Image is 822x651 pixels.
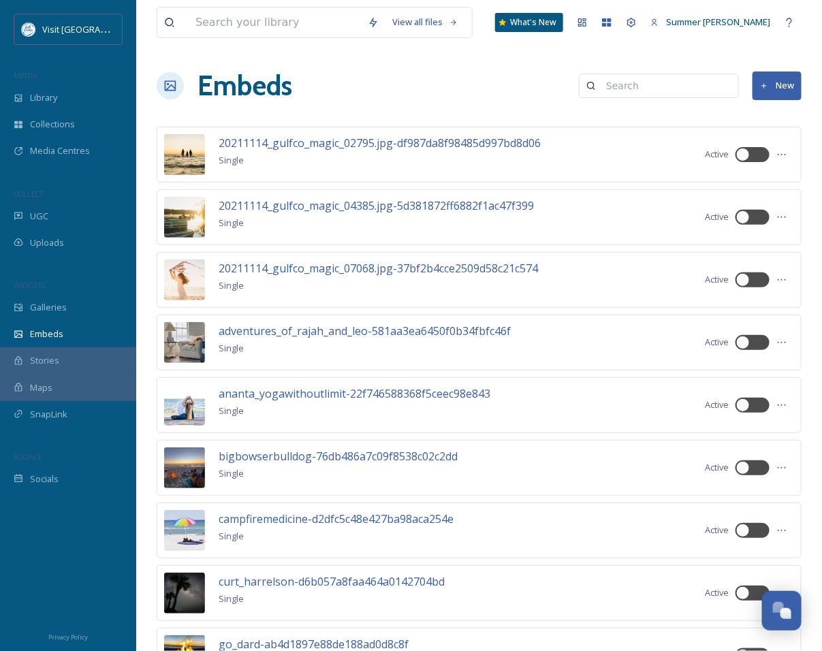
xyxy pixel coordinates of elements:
input: Search [599,72,731,99]
span: 20211114_gulfco_magic_04385.jpg-5d381872ff6882f1ac47f399 [219,198,534,213]
span: Single [219,217,244,229]
span: COLLECT [14,189,43,199]
img: 5522e21e-e6f7-4c89-b4bb-50f8d97521ae.jpg [164,197,205,238]
img: 4b1a1d23-b5c9-4d21-9fdd-ee5f4e907f91.jpg [164,510,205,551]
span: Active [705,273,729,286]
input: Search your library [189,7,361,37]
span: 20211114_gulfco_magic_02795.jpg-df987da8f98485d997bd8d06 [219,136,541,150]
span: Single [219,154,244,166]
span: Single [219,404,244,417]
span: SnapLink [30,408,67,421]
span: campfiremedicine-d2dfc5c48e427ba98aca254e [219,511,454,526]
span: 20211114_gulfco_magic_07068.jpg-37bf2b4cce2509d58c21c574 [219,261,538,276]
img: dca06c0d-8d98-464b-8e8a-759e2ce32bf7.jpg [164,259,205,300]
span: Active [705,586,729,599]
span: Summer [PERSON_NAME] [666,16,770,28]
span: Active [705,148,729,161]
a: Privacy Policy [48,628,88,644]
span: Privacy Policy [48,633,88,641]
img: c5329a36-ff72-4bc7-9e51-f645542d167a.jpg [164,322,205,363]
span: SOCIALS [14,451,41,462]
span: Single [219,592,244,605]
span: Single [219,467,244,479]
span: Uploads [30,236,64,249]
span: ananta_yogawithoutlimit-22f746588368f5ceec98e843 [219,386,490,401]
span: adventures_of_rajah_and_leo-581aa3ea6450f0b34fbfc46f [219,323,511,338]
span: Active [705,210,729,223]
span: Collections [30,118,75,131]
span: MEDIA [14,70,37,80]
a: View all files [385,9,465,35]
span: bigbowserbulldog-76db486a7c09f8538c02c2dd [219,449,458,464]
span: Library [30,91,57,104]
span: Socials [30,473,59,486]
img: 903e9523-89b5-445d-b52f-a89429768417.jpg [164,134,205,175]
span: Active [705,524,729,537]
span: UGC [30,210,48,223]
span: Active [705,461,729,474]
img: ec89d98d-aea3-4154-ac65-45d543ac4ecc.jpg [164,385,205,426]
span: curt_harrelson-d6b057a8faa464a0142704bd [219,574,445,589]
span: Visit [GEOGRAPHIC_DATA] [42,22,148,35]
span: Embeds [30,328,63,340]
span: Active [705,336,729,349]
img: 22f8acb0-bc4e-4686-8448-deae06a016ed.jpg [164,447,205,488]
span: Stories [30,354,59,367]
button: Open Chat [762,591,802,631]
span: WIDGETS [14,280,45,290]
span: Single [219,342,244,354]
span: Maps [30,381,52,394]
button: New [753,72,802,99]
span: Active [705,398,729,411]
a: Embeds [197,65,292,106]
span: Media Centres [30,144,90,157]
span: Single [219,279,244,291]
span: Galleries [30,301,67,314]
a: What's New [495,13,563,32]
a: Summer [PERSON_NAME] [644,9,777,35]
img: download%20%282%29.png [22,22,35,36]
img: 62140f83-7a8c-4fff-89a4-afb09958eb1f.jpg [164,573,205,614]
span: Single [219,530,244,542]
